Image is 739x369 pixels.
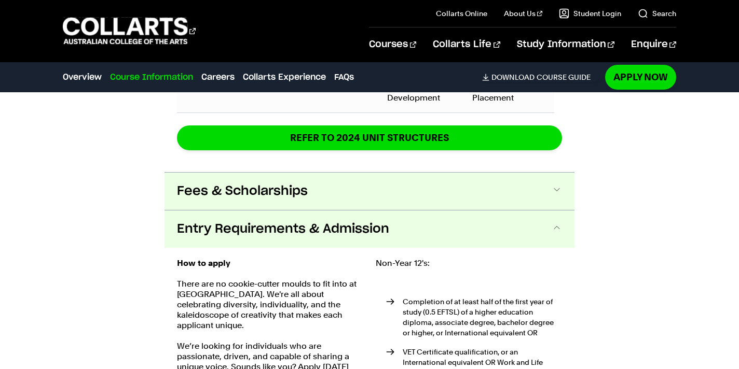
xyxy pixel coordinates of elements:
[177,279,363,331] p: There are no cookie-cutter moulds to fit into at [GEOGRAPHIC_DATA]. We're all about celebrating d...
[376,258,562,268] p: Non-Year 12's:
[559,8,621,19] a: Student Login
[517,27,614,62] a: Study Information
[334,71,354,83] a: FAQs
[165,210,574,248] button: Entry Requirements & Admission
[403,296,562,338] p: Completion of at least half of the first year of study (0.5 EFTSL) of a higher education diploma,...
[243,71,326,83] a: Collarts Experience
[201,71,235,83] a: Careers
[631,27,676,62] a: Enquire
[177,258,230,268] strong: How to apply
[177,221,389,237] span: Entry Requirements & Admission
[63,16,196,46] div: Go to homepage
[504,8,542,19] a: About Us
[63,71,102,83] a: Overview
[605,65,676,89] a: Apply Now
[165,173,574,210] button: Fees & Scholarships
[177,125,562,150] a: REFER TO 2024 unit structures
[491,73,535,82] span: Download
[482,73,599,82] a: DownloadCourse Guide
[369,27,416,62] a: Courses
[436,8,487,19] a: Collarts Online
[638,8,676,19] a: Search
[110,71,193,83] a: Course Information
[433,27,500,62] a: Collarts Life
[177,183,308,200] span: Fees & Scholarships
